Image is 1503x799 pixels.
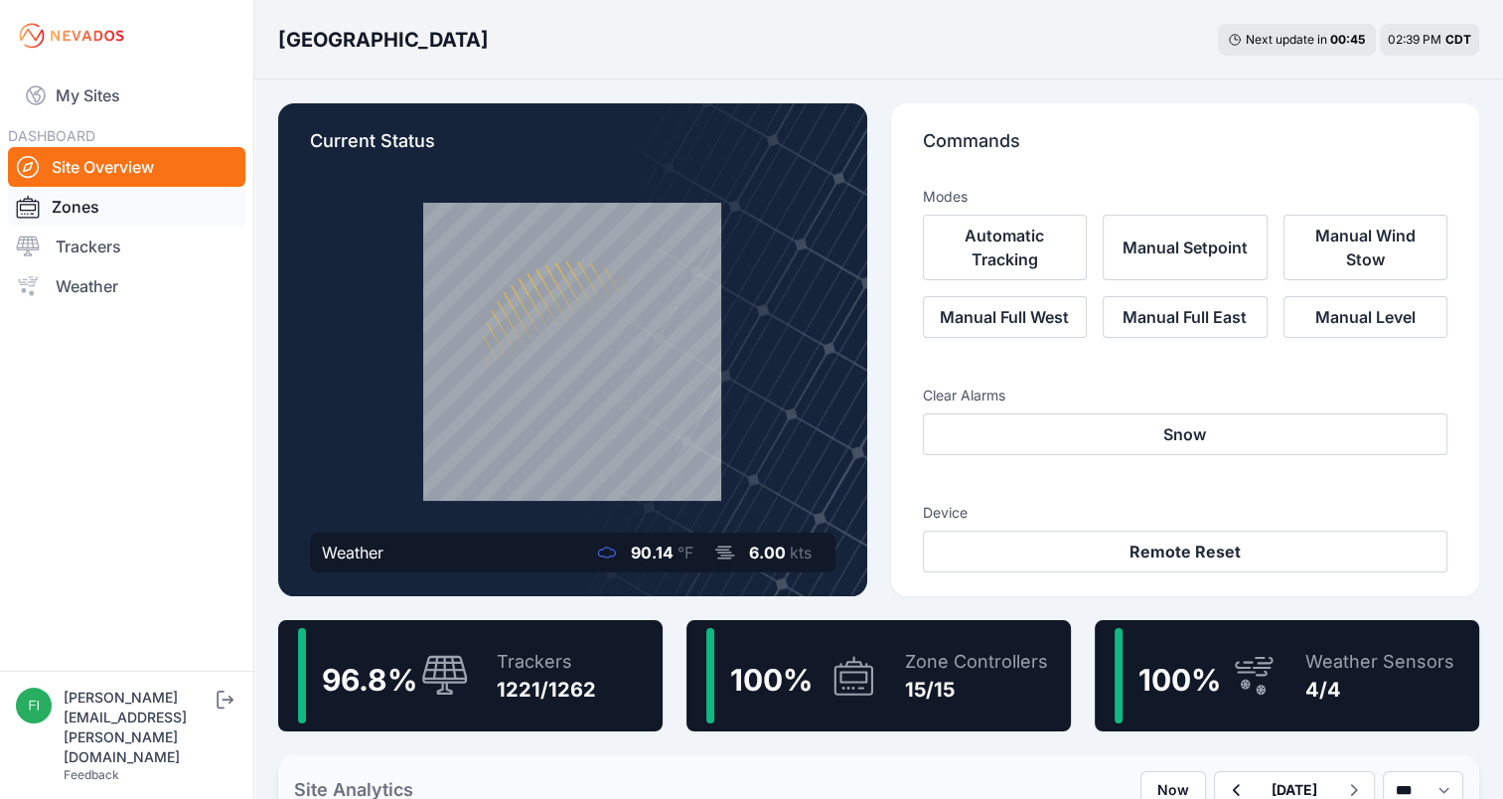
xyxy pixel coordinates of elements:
[1103,215,1268,280] button: Manual Setpoint
[497,676,596,704] div: 1221/1262
[8,266,245,306] a: Weather
[1138,662,1221,698] span: 100 %
[677,543,693,562] span: °F
[1445,32,1471,47] span: CDT
[1283,215,1448,280] button: Manual Wind Stow
[790,543,812,562] span: kts
[1283,296,1448,338] button: Manual Level
[1305,676,1454,704] div: 4/4
[64,767,119,782] a: Feedback
[64,688,213,767] div: [PERSON_NAME][EMAIL_ADDRESS][PERSON_NAME][DOMAIN_NAME]
[8,227,245,266] a: Trackers
[1246,32,1327,47] span: Next update in
[923,503,1448,523] h3: Device
[278,26,489,54] h3: [GEOGRAPHIC_DATA]
[923,386,1448,405] h3: Clear Alarms
[310,127,835,171] p: Current Status
[497,648,596,676] div: Trackers
[16,20,127,52] img: Nevados
[1103,296,1268,338] button: Manual Full East
[923,413,1448,455] button: Snow
[923,296,1088,338] button: Manual Full West
[923,531,1448,572] button: Remote Reset
[8,127,95,144] span: DASHBOARD
[8,72,245,119] a: My Sites
[923,187,968,207] h3: Modes
[923,215,1088,280] button: Automatic Tracking
[686,620,1071,731] a: 100%Zone Controllers15/15
[16,688,52,723] img: fidel.lopez@prim.com
[631,543,674,562] span: 90.14
[905,648,1048,676] div: Zone Controllers
[8,187,245,227] a: Zones
[278,14,489,66] nav: Breadcrumb
[278,620,663,731] a: 96.8%Trackers1221/1262
[905,676,1048,704] div: 15/15
[1330,32,1366,48] div: 00 : 45
[322,541,383,564] div: Weather
[1095,620,1479,731] a: 100%Weather Sensors4/4
[730,662,813,698] span: 100 %
[1305,648,1454,676] div: Weather Sensors
[322,662,417,698] span: 96.8 %
[8,147,245,187] a: Site Overview
[1388,32,1441,47] span: 02:39 PM
[923,127,1448,171] p: Commands
[749,543,786,562] span: 6.00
